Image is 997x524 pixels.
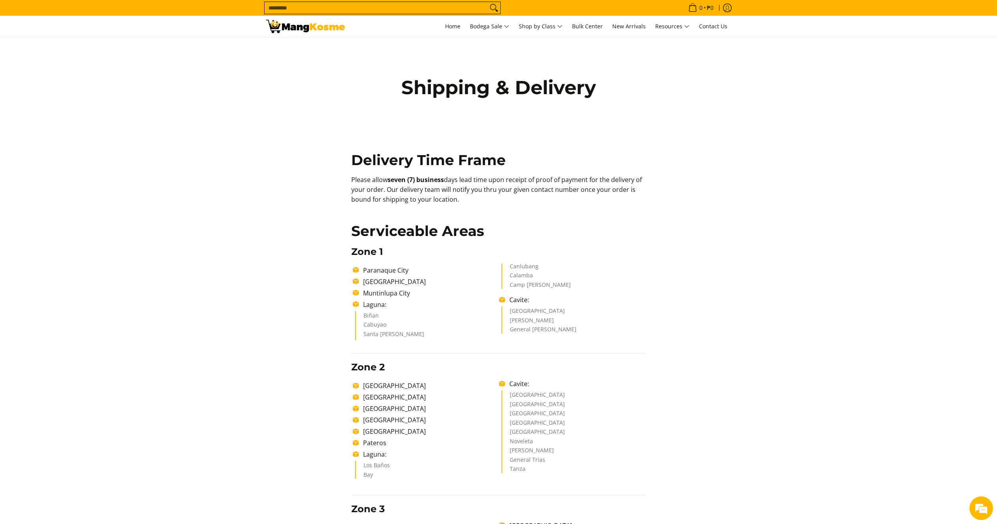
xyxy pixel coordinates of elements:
li: Camp [PERSON_NAME] [510,282,638,289]
span: Resources [655,22,690,32]
span: Home [445,22,460,30]
li: [GEOGRAPHIC_DATA] [359,277,499,286]
li: [GEOGRAPHIC_DATA] [359,392,499,402]
span: ₱0 [706,5,715,11]
h2: Delivery Time Frame [351,151,646,169]
li: [GEOGRAPHIC_DATA] [510,401,638,411]
li: [GEOGRAPHIC_DATA] [510,392,638,401]
li: Pateros [359,438,499,448]
p: Please allow days lead time upon receipt of proof of payment for the delivery of your order. Our ... [351,175,646,212]
li: Laguna: [359,450,499,459]
img: Shipping &amp; Delivery Page l Mang Kosme: Home Appliances Warehouse Sale! [266,20,345,33]
a: New Arrivals [608,16,650,37]
li: [GEOGRAPHIC_DATA] [510,420,638,429]
h3: Zone 2 [351,361,646,373]
h1: Shipping & Delivery [384,76,613,99]
span: Paranaque City [363,266,408,275]
a: Bodega Sale [466,16,513,37]
a: Contact Us [695,16,731,37]
li: [GEOGRAPHIC_DATA] [510,411,638,420]
a: Shop by Class [515,16,567,37]
li: Santa [PERSON_NAME] [363,331,492,341]
span: New Arrivals [612,22,646,30]
li: [PERSON_NAME] [510,318,638,327]
span: 0 [698,5,704,11]
span: • [686,4,716,12]
li: [GEOGRAPHIC_DATA] [359,415,499,425]
a: Resources [651,16,693,37]
li: [GEOGRAPHIC_DATA] [510,308,638,318]
a: Home [441,16,464,37]
span: Bulk Center [572,22,603,30]
h3: Zone 3 [351,503,646,515]
span: Shop by Class [519,22,563,32]
li: [GEOGRAPHIC_DATA] [359,404,499,413]
li: Calamba [510,273,638,282]
li: Tanza [510,466,638,473]
li: Canlubang [510,264,638,273]
li: Bay [363,472,492,479]
li: Muntinlupa City [359,288,499,298]
li: Cavite: [505,295,645,305]
li: [GEOGRAPHIC_DATA] [510,429,638,439]
nav: Main Menu [353,16,731,37]
li: General [PERSON_NAME] [510,327,638,334]
li: [PERSON_NAME] [510,448,638,457]
button: Search [488,2,500,14]
span: Bodega Sale [470,22,509,32]
h3: Zone 1 [351,246,646,258]
a: Bulk Center [568,16,607,37]
li: Cabuyao [363,322,492,331]
li: Laguna: [359,300,499,309]
li: Noveleta [510,439,638,448]
span: Contact Us [699,22,727,30]
li: [GEOGRAPHIC_DATA] [359,427,499,436]
li: Los Baños [363,463,492,472]
li: General Trias [510,457,638,466]
b: seven (7) business [388,175,444,184]
h2: Serviceable Areas [351,222,646,240]
li: Cavite: [505,379,645,388]
li: [GEOGRAPHIC_DATA] [359,381,499,390]
li: Biñan [363,313,492,322]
